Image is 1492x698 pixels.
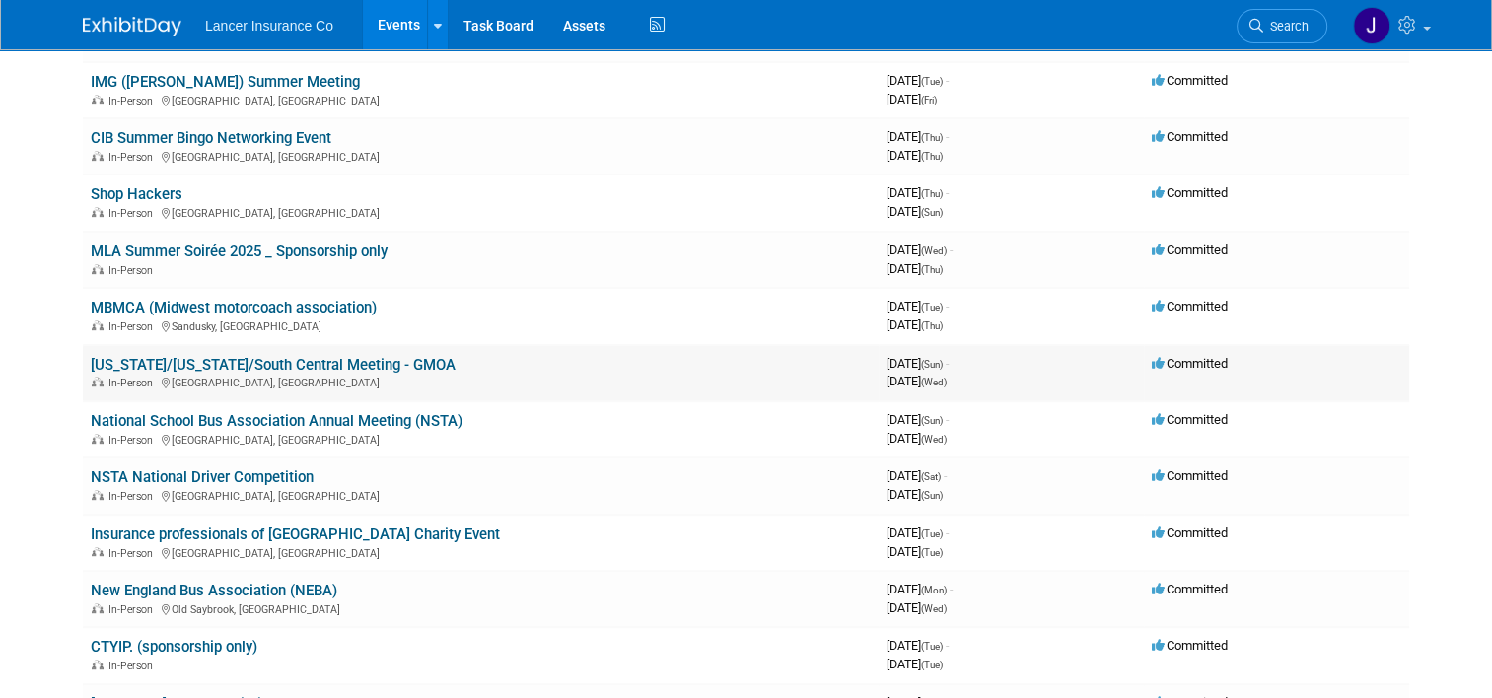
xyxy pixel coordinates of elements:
span: (Wed) [921,377,947,387]
span: In-Person [108,377,159,389]
img: ExhibitDay [83,17,181,36]
span: Committed [1152,356,1228,371]
span: [DATE] [887,657,943,671]
span: (Tue) [921,660,943,670]
span: (Sun) [921,359,943,370]
div: [GEOGRAPHIC_DATA], [GEOGRAPHIC_DATA] [91,374,871,389]
span: (Tue) [921,641,943,652]
span: (Thu) [921,188,943,199]
span: Lancer Insurance Co [205,18,333,34]
a: MLA Summer Soirée 2025 _ Sponsorship only [91,243,388,260]
span: [DATE] [887,243,953,257]
span: [DATE] [887,92,937,106]
img: In-Person Event [92,377,104,386]
span: Committed [1152,582,1228,596]
span: (Thu) [921,264,943,275]
span: - [946,185,949,200]
div: Old Saybrook, [GEOGRAPHIC_DATA] [91,600,871,616]
a: [US_STATE]/[US_STATE]/South Central Meeting - GMOA [91,356,456,374]
span: (Wed) [921,245,947,256]
span: - [946,129,949,144]
div: [GEOGRAPHIC_DATA], [GEOGRAPHIC_DATA] [91,544,871,560]
span: [DATE] [887,412,949,427]
span: (Thu) [921,320,943,331]
span: - [946,638,949,653]
span: Committed [1152,638,1228,653]
span: - [946,356,949,371]
span: (Sun) [921,490,943,501]
span: (Tue) [921,528,943,539]
a: Search [1237,9,1327,43]
span: [DATE] [887,185,949,200]
span: [DATE] [887,525,949,540]
span: [DATE] [887,317,943,332]
span: [DATE] [887,261,943,276]
span: [DATE] [887,544,943,559]
a: MBMCA (Midwest motorcoach association) [91,299,377,316]
span: (Thu) [921,151,943,162]
span: (Sun) [921,207,943,218]
span: In-Person [108,95,159,107]
a: CIB Summer Bingo Networking Event [91,129,331,147]
div: [GEOGRAPHIC_DATA], [GEOGRAPHIC_DATA] [91,487,871,503]
span: [DATE] [887,299,949,314]
span: - [950,582,953,596]
img: In-Person Event [92,95,104,105]
span: In-Person [108,660,159,672]
span: - [946,412,949,427]
span: In-Person [108,207,159,220]
a: New England Bus Association (NEBA) [91,582,337,599]
div: [GEOGRAPHIC_DATA], [GEOGRAPHIC_DATA] [91,92,871,107]
img: In-Person Event [92,207,104,217]
a: NSTA National Driver Competition [91,468,314,486]
a: National School Bus Association Annual Meeting (NSTA) [91,412,462,430]
img: In-Person Event [92,434,104,444]
span: [DATE] [887,468,947,483]
img: In-Person Event [92,151,104,161]
span: (Fri) [921,95,937,105]
img: Jimmy Navarro [1353,7,1390,44]
div: Sandusky, [GEOGRAPHIC_DATA] [91,317,871,333]
span: Committed [1152,412,1228,427]
span: Committed [1152,525,1228,540]
img: In-Person Event [92,264,104,274]
span: (Wed) [921,603,947,614]
span: Committed [1152,243,1228,257]
span: Search [1263,19,1309,34]
img: In-Person Event [92,603,104,613]
span: In-Person [108,603,159,616]
span: In-Person [108,547,159,560]
div: [GEOGRAPHIC_DATA], [GEOGRAPHIC_DATA] [91,204,871,220]
span: (Tue) [921,302,943,313]
span: [DATE] [887,487,943,502]
span: In-Person [108,434,159,447]
span: (Sun) [921,415,943,426]
span: [DATE] [887,582,953,596]
span: In-Person [108,320,159,333]
span: In-Person [108,151,159,164]
span: Committed [1152,299,1228,314]
span: - [950,243,953,257]
span: (Thu) [921,132,943,143]
img: In-Person Event [92,490,104,500]
span: (Wed) [921,434,947,445]
a: Shop Hackers [91,185,182,203]
span: Committed [1152,129,1228,144]
span: [DATE] [887,600,947,615]
span: Committed [1152,185,1228,200]
span: [DATE] [887,73,949,88]
span: Committed [1152,468,1228,483]
span: - [944,468,947,483]
img: In-Person Event [92,320,104,330]
img: In-Person Event [92,547,104,557]
div: [GEOGRAPHIC_DATA], [GEOGRAPHIC_DATA] [91,148,871,164]
span: In-Person [108,490,159,503]
span: [DATE] [887,129,949,144]
span: - [946,525,949,540]
span: [DATE] [887,431,947,446]
span: In-Person [108,264,159,277]
div: [GEOGRAPHIC_DATA], [GEOGRAPHIC_DATA] [91,431,871,447]
span: (Sat) [921,471,941,482]
span: (Tue) [921,547,943,558]
span: (Mon) [921,585,947,595]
